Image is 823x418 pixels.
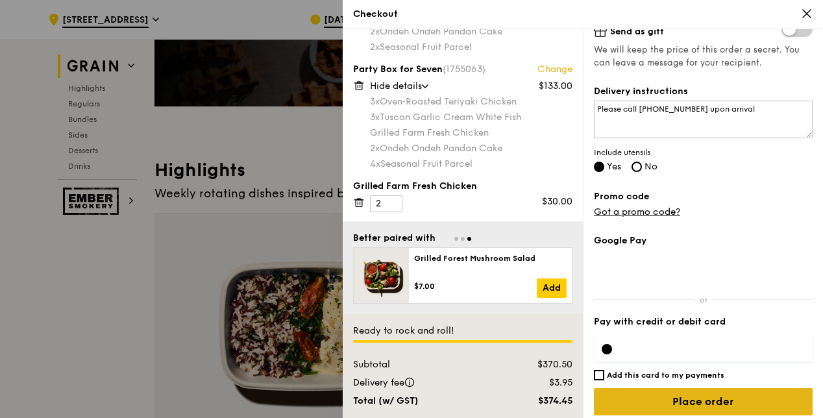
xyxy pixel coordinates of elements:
[370,96,380,107] span: 3x
[594,370,604,380] input: Add this card to my payments
[414,281,537,291] div: $7.00
[461,237,465,241] span: Go to slide 2
[370,80,422,92] span: Hide details
[594,43,813,69] span: We will keep the price of this order a secret. You can leave a message for your recipient.
[370,158,572,171] div: Seasonal Fruit Parcel
[353,325,572,338] div: Ready to rock and roll!
[594,388,813,415] input: Place order
[502,376,580,389] div: $3.95
[370,95,572,108] div: Oven‑Roasted Teriyaki Chicken
[594,190,813,203] label: Promo code
[537,278,567,298] a: Add
[370,42,380,53] span: 2x
[594,234,813,247] label: Google Pay
[370,41,572,54] div: Seasonal Fruit Parcel
[370,142,572,155] div: Ondeh Ondeh Pandan Cake
[345,358,502,371] div: Subtotal
[594,147,813,158] span: Include utensils
[542,195,572,208] div: $30.00
[622,344,805,354] iframe: Secure card payment input frame
[467,237,471,241] span: Go to slide 3
[370,143,380,154] span: 2x
[345,395,502,408] div: Total (w/ GST)
[539,80,572,93] div: $133.00
[370,158,380,169] span: 4x
[502,358,580,371] div: $370.50
[607,370,724,380] h6: Add this card to my payments
[537,63,572,76] a: Change
[594,85,813,98] label: Delivery instructions
[353,232,436,245] div: Better paired with
[370,112,380,123] span: 3x
[594,162,604,172] input: Yes
[370,111,572,124] div: Tuscan Garlic Cream White Fish
[370,25,572,38] div: Ondeh Ondeh Pandan Cake
[443,64,485,75] span: (1755063)
[353,8,813,21] div: Checkout
[370,26,380,37] span: 2x
[594,315,813,328] label: Pay with credit or debit card
[345,376,502,389] div: Delivery fee
[502,395,580,408] div: $374.45
[594,255,813,284] iframe: Secure payment button frame
[414,253,567,264] div: Grilled Forest Mushroom Salad
[645,161,657,172] span: No
[632,162,642,172] input: No
[353,63,572,76] div: Party Box for Seven
[353,180,572,193] div: Grilled Farm Fresh Chicken
[370,127,572,140] div: Grilled Farm Fresh Chicken
[454,237,458,241] span: Go to slide 1
[610,26,664,37] span: Send as gift
[607,161,621,172] span: Yes
[594,206,680,217] a: Got a promo code?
